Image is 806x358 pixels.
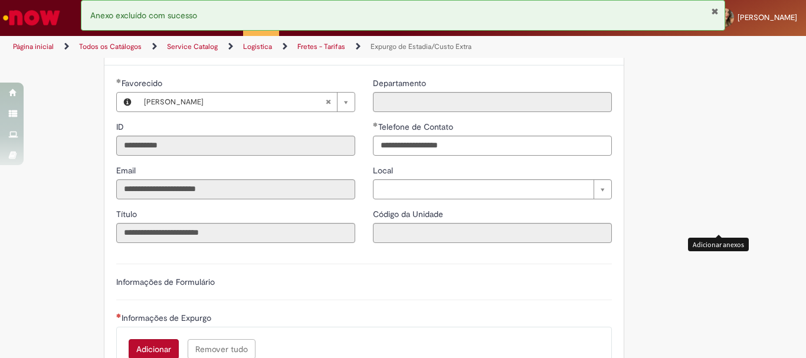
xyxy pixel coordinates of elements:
span: [PERSON_NAME] [144,93,325,111]
a: Logistica [243,42,272,51]
span: [PERSON_NAME] [738,12,797,22]
div: Adicionar anexos [688,238,749,251]
input: Departamento [373,92,612,112]
input: Título [116,223,355,243]
input: Código da Unidade [373,223,612,243]
a: Expurgo de Estadia/Custo Extra [371,42,471,51]
span: Local [373,165,395,176]
a: Fretes - Tarifas [297,42,345,51]
span: Necessários [116,313,122,318]
label: Somente leitura - Departamento [373,77,428,89]
label: Somente leitura - Código da Unidade [373,208,445,220]
input: Email [116,179,355,199]
a: Todos os Catálogos [79,42,142,51]
span: Anexo excluído com sucesso [90,10,197,21]
label: Somente leitura - ID [116,121,126,133]
span: Obrigatório Preenchido [116,78,122,83]
span: Somente leitura - Código da Unidade [373,209,445,219]
label: Informações de Formulário [116,277,215,287]
a: Service Catalog [167,42,218,51]
span: Obrigatório Preenchido [373,122,378,127]
label: Somente leitura - Email [116,165,138,176]
span: Informações de Expurgo [122,313,214,323]
input: Telefone de Contato [373,136,612,156]
a: [PERSON_NAME]Limpar campo Favorecido [138,93,355,111]
span: Necessários - Favorecido [122,78,165,88]
a: Página inicial [13,42,54,51]
span: Somente leitura - Título [116,209,139,219]
span: Somente leitura - Departamento [373,78,428,88]
abbr: Limpar campo Favorecido [319,93,337,111]
input: ID [116,136,355,156]
button: Fechar Notificação [711,6,719,16]
button: Favorecido, Visualizar este registro Ana Diniz da Silva Santiago [117,93,138,111]
span: Somente leitura - ID [116,121,126,132]
ul: Trilhas de página [9,36,529,58]
a: Limpar campo Local [373,179,612,199]
img: ServiceNow [1,6,62,29]
label: Somente leitura - Título [116,208,139,220]
span: Telefone de Contato [378,121,456,132]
